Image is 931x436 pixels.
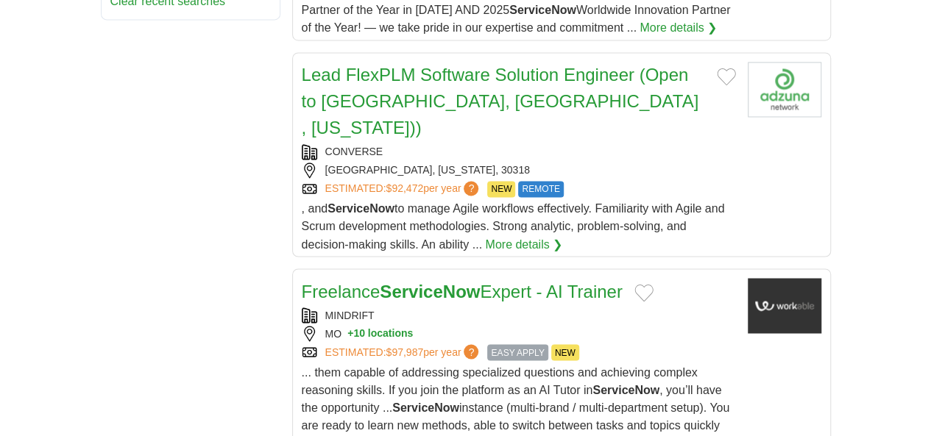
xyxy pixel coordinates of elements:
[347,326,353,341] span: +
[325,344,482,360] a: ESTIMATED:$97,987per year?
[302,65,699,137] a: Lead FlexPLM Software Solution Engineer (Open to [GEOGRAPHIC_DATA], [GEOGRAPHIC_DATA] , [US_STATE]))
[302,202,725,250] span: , and to manage Agile workflows effectively. Familiarity with Agile and Scrum development methodo...
[464,181,478,196] span: ?
[302,281,623,301] a: FreelanceServiceNowExpert - AI Trainer
[640,19,717,37] a: More details ❯
[717,68,736,85] button: Add to favorite jobs
[748,278,821,333] img: Company logo
[464,344,478,359] span: ?
[325,181,482,197] a: ESTIMATED:$92,472per year?
[485,235,562,253] a: More details ❯
[392,401,459,413] strong: ServiceNow
[509,4,576,16] strong: ServiceNow
[302,326,736,341] div: MO
[487,344,548,360] span: EASY APPLY
[634,284,654,301] button: Add to favorite jobs
[328,202,394,215] strong: ServiceNow
[302,144,736,160] div: CONVERSE
[386,346,423,357] span: $97,987
[347,326,413,341] button: +10 locations
[380,281,480,301] strong: ServiceNow
[551,344,579,360] span: NEW
[518,181,563,197] span: REMOTE
[302,162,736,178] div: [GEOGRAPHIC_DATA], [US_STATE], 30318
[748,62,821,117] img: Company logo
[302,307,736,323] div: MINDRIFT
[386,182,423,194] span: $92,472
[592,383,659,396] strong: ServiceNow
[487,181,515,197] span: NEW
